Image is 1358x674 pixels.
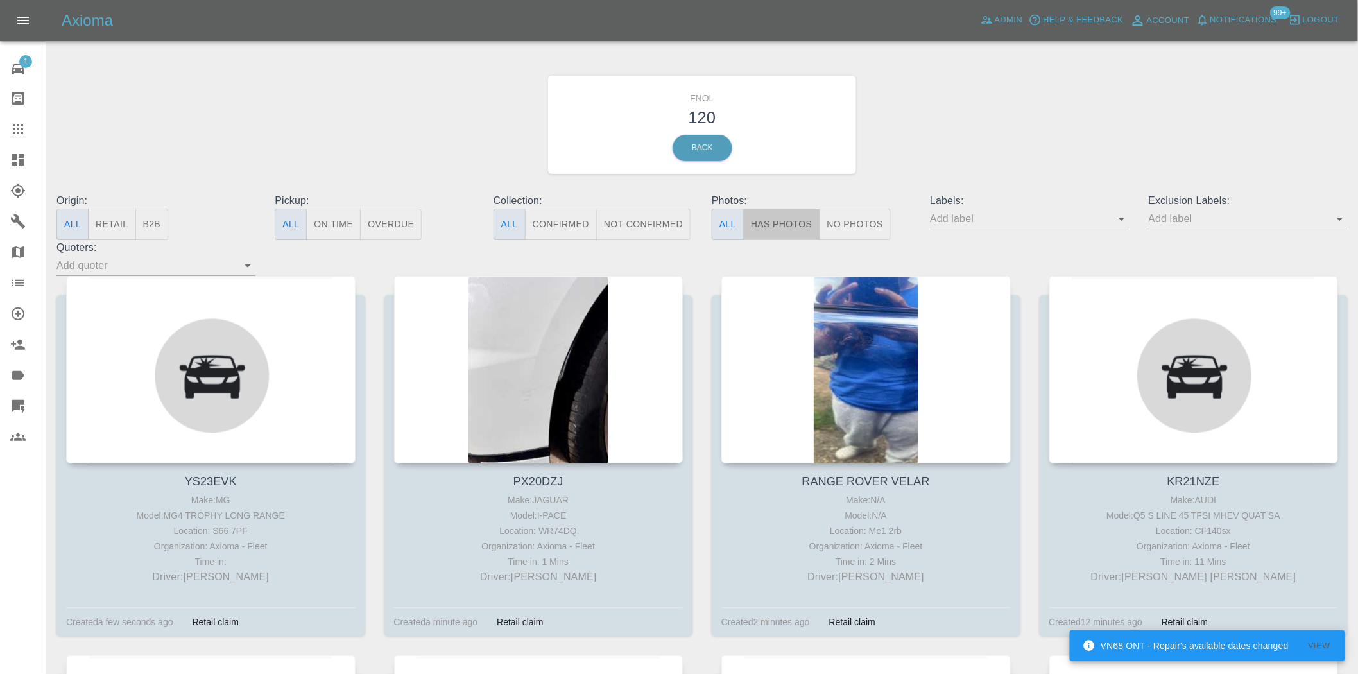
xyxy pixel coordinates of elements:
[394,614,478,630] div: Created a minute ago
[558,105,847,130] h3: 120
[1083,634,1289,657] div: VN68 ONT - Repair's available dates changed
[596,209,691,240] button: Not Confirmed
[1049,614,1143,630] div: Created 12 minutes ago
[712,193,911,209] p: Photos:
[183,614,248,630] div: Retail claim
[1043,13,1123,28] span: Help & Feedback
[513,475,563,488] a: PX20DZJ
[397,523,680,539] div: Location: WR74DQ
[977,10,1026,30] a: Admin
[725,523,1008,539] div: Location: Me1 2rb
[1210,13,1277,28] span: Notifications
[995,13,1023,28] span: Admin
[397,539,680,554] div: Organization: Axioma - Fleet
[743,209,820,240] button: Has Photos
[1026,10,1126,30] button: Help & Feedback
[820,614,885,630] div: Retail claim
[1053,508,1336,523] div: Model: Q5 S LINE 45 TFSI MHEV QUAT SA
[487,614,553,630] div: Retail claim
[1113,210,1131,228] button: Open
[1149,193,1348,209] p: Exclusion Labels:
[62,10,113,31] h5: Axioma
[19,55,32,68] span: 1
[56,193,255,209] p: Origin:
[1299,636,1340,656] button: View
[1053,569,1336,585] p: Driver: [PERSON_NAME] [PERSON_NAME]
[69,569,352,585] p: Driver: [PERSON_NAME]
[8,5,39,36] button: Open drawer
[1053,554,1336,569] div: Time in: 11 Mins
[1331,210,1349,228] button: Open
[725,539,1008,554] div: Organization: Axioma - Fleet
[725,508,1008,523] div: Model: N/A
[88,209,135,240] button: Retail
[306,209,361,240] button: On Time
[558,85,847,105] h6: FNOL
[69,539,352,554] div: Organization: Axioma - Fleet
[135,209,169,240] button: B2B
[397,569,680,585] p: Driver: [PERSON_NAME]
[712,209,744,240] button: All
[494,209,526,240] button: All
[1149,209,1328,229] input: Add label
[930,193,1129,209] p: Labels:
[360,209,422,240] button: Overdue
[725,554,1008,569] div: Time in: 2 Mins
[397,508,680,523] div: Model: I-PACE
[725,569,1008,585] p: Driver: [PERSON_NAME]
[1285,10,1343,30] button: Logout
[69,554,352,569] div: Time in:
[56,255,236,275] input: Add quoter
[1053,492,1336,508] div: Make: AUDI
[239,257,257,275] button: Open
[725,492,1008,508] div: Make: N/A
[802,475,930,488] a: RANGE ROVER VELAR
[1152,614,1217,630] div: Retail claim
[1053,523,1336,539] div: Location: CF140sx
[1167,475,1220,488] a: KR21NZE
[1303,13,1339,28] span: Logout
[69,523,352,539] div: Location: S66 7PF
[525,209,597,240] button: Confirmed
[56,240,255,255] p: Quoters:
[820,209,891,240] button: No Photos
[930,209,1110,229] input: Add label
[69,508,352,523] div: Model: MG4 TROPHY LONG RANGE
[275,193,474,209] p: Pickup:
[1147,13,1190,28] span: Account
[397,554,680,569] div: Time in: 1 Mins
[69,492,352,508] div: Make: MG
[1053,539,1336,554] div: Organization: Axioma - Fleet
[397,492,680,508] div: Make: JAGUAR
[56,209,89,240] button: All
[1193,10,1280,30] button: Notifications
[1270,6,1291,19] span: 99+
[673,135,732,161] a: Back
[185,475,237,488] a: YS23EVK
[1127,10,1193,31] a: Account
[494,193,692,209] p: Collection:
[721,614,810,630] div: Created 2 minutes ago
[66,614,173,630] div: Created a few seconds ago
[275,209,307,240] button: All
